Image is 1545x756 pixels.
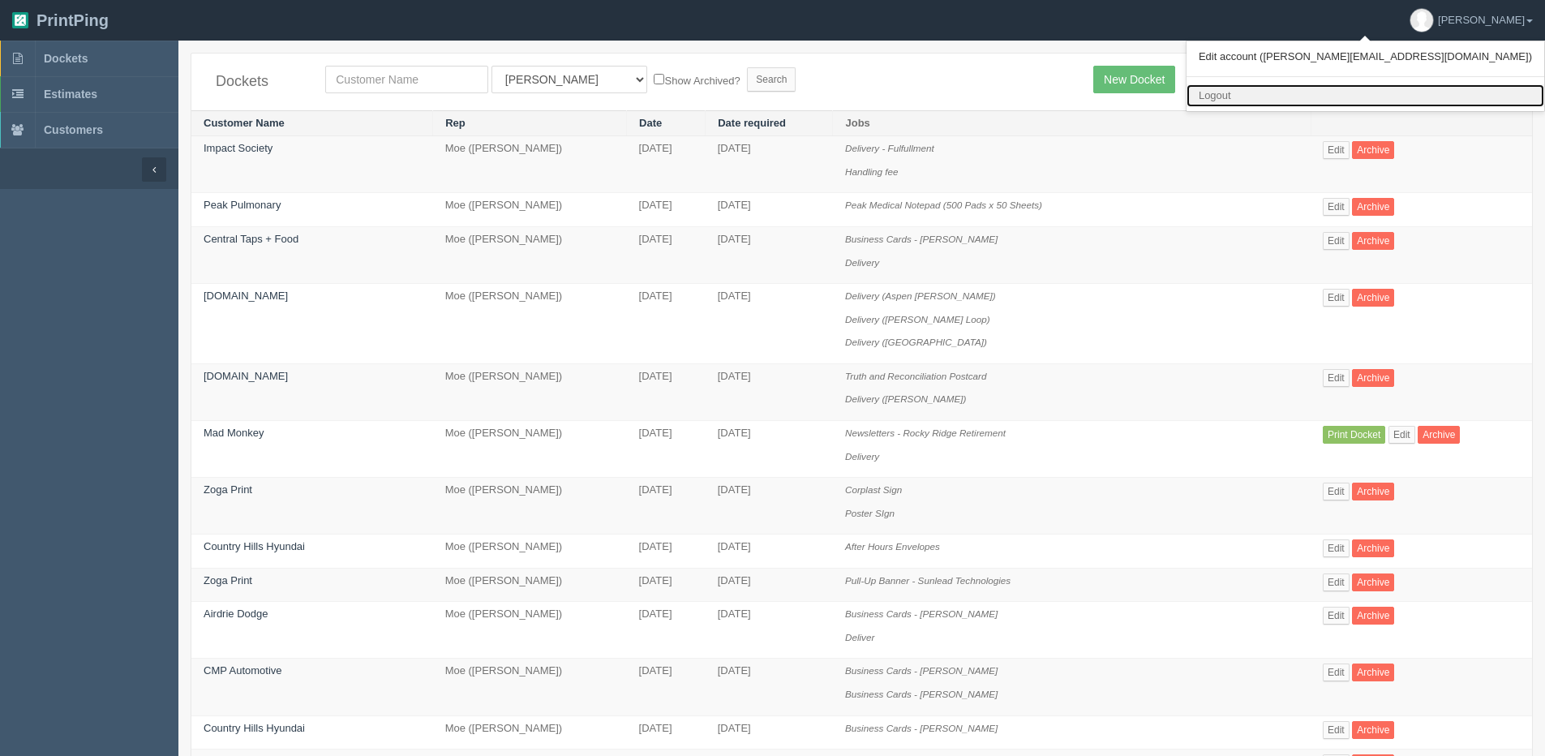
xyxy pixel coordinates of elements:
[204,574,252,586] a: Zoga Print
[845,166,899,177] i: Handling fee
[433,193,627,227] td: Moe ([PERSON_NAME])
[433,659,627,715] td: Moe ([PERSON_NAME])
[845,257,879,268] i: Delivery
[433,136,627,193] td: Moe ([PERSON_NAME])
[1323,721,1350,739] a: Edit
[845,608,998,619] i: Business Cards - [PERSON_NAME]
[627,535,706,569] td: [DATE]
[1323,664,1350,681] a: Edit
[204,608,268,620] a: Airdrie Dodge
[845,508,895,518] i: Poster SIgn
[1352,232,1394,250] a: Archive
[1323,198,1350,216] a: Edit
[718,117,786,129] a: Date required
[639,117,662,129] a: Date
[845,427,1006,438] i: Newsletters - Rocky Ridge Retirement
[845,689,998,699] i: Business Cards - [PERSON_NAME]
[1093,66,1175,93] a: New Docket
[1352,483,1394,500] a: Archive
[706,420,833,477] td: [DATE]
[433,420,627,477] td: Moe ([PERSON_NAME])
[1323,141,1350,159] a: Edit
[445,117,466,129] a: Rep
[845,575,1011,586] i: Pull-Up Banner - Sunlead Technologies
[1323,426,1385,444] a: Print Docket
[845,451,879,462] i: Delivery
[44,52,88,65] span: Dockets
[1352,289,1394,307] a: Archive
[1410,9,1433,32] img: avatar_default-7531ab5dedf162e01f1e0bb0964e6a185e93c5c22dfe317fb01d7f8cd2b1632c.jpg
[706,284,833,364] td: [DATE]
[433,227,627,284] td: Moe ([PERSON_NAME])
[627,193,706,227] td: [DATE]
[204,199,281,211] a: Peak Pulmonary
[1352,607,1394,625] a: Archive
[204,290,288,302] a: [DOMAIN_NAME]
[1187,45,1544,69] a: Edit account ([PERSON_NAME][EMAIL_ADDRESS][DOMAIN_NAME])
[706,535,833,569] td: [DATE]
[204,370,288,382] a: [DOMAIN_NAME]
[845,665,998,676] i: Business Cards - [PERSON_NAME]
[216,74,301,90] h4: Dockets
[1352,721,1394,739] a: Archive
[627,284,706,364] td: [DATE]
[12,12,28,28] img: logo-3e63b451c926e2ac314895c53de4908e5d424f24456219fb08d385ab2e579770.png
[1388,426,1415,444] a: Edit
[1352,664,1394,681] a: Archive
[845,484,902,495] i: Corplast Sign
[845,632,874,642] i: Deliver
[706,568,833,602] td: [DATE]
[747,67,796,92] input: Search
[204,722,305,734] a: Country Hills Hyundai
[845,143,934,153] i: Delivery - Fulfullment
[845,541,940,552] i: After Hours Envelopes
[204,483,252,496] a: Zoga Print
[433,284,627,364] td: Moe ([PERSON_NAME])
[204,233,298,245] a: Central Taps + Food
[706,602,833,659] td: [DATE]
[1323,539,1350,557] a: Edit
[44,88,97,101] span: Estimates
[1352,539,1394,557] a: Archive
[706,193,833,227] td: [DATE]
[325,66,488,93] input: Customer Name
[204,427,264,439] a: Mad Monkey
[706,715,833,750] td: [DATE]
[433,715,627,750] td: Moe ([PERSON_NAME])
[706,363,833,420] td: [DATE]
[845,393,966,404] i: Delivery ([PERSON_NAME])
[204,540,305,552] a: Country Hills Hyundai
[627,478,706,535] td: [DATE]
[1352,573,1394,591] a: Archive
[845,723,998,733] i: Business Cards - [PERSON_NAME]
[845,234,998,244] i: Business Cards - [PERSON_NAME]
[433,568,627,602] td: Moe ([PERSON_NAME])
[845,290,996,301] i: Delivery (Aspen [PERSON_NAME])
[627,420,706,477] td: [DATE]
[833,110,1311,136] th: Jobs
[433,478,627,535] td: Moe ([PERSON_NAME])
[1352,198,1394,216] a: Archive
[654,71,740,89] label: Show Archived?
[845,314,990,324] i: Delivery ([PERSON_NAME] Loop)
[1323,607,1350,625] a: Edit
[627,602,706,659] td: [DATE]
[706,227,833,284] td: [DATE]
[706,136,833,193] td: [DATE]
[627,363,706,420] td: [DATE]
[1323,483,1350,500] a: Edit
[1187,84,1544,108] a: Logout
[627,715,706,750] td: [DATE]
[1323,232,1350,250] a: Edit
[627,227,706,284] td: [DATE]
[1323,369,1350,387] a: Edit
[1352,141,1394,159] a: Archive
[845,200,1042,210] i: Peak Medical Notepad (500 Pads x 50 Sheets)
[627,136,706,193] td: [DATE]
[1323,289,1350,307] a: Edit
[1418,426,1460,444] a: Archive
[627,659,706,715] td: [DATE]
[204,142,273,154] a: Impact Society
[433,535,627,569] td: Moe ([PERSON_NAME])
[1352,369,1394,387] a: Archive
